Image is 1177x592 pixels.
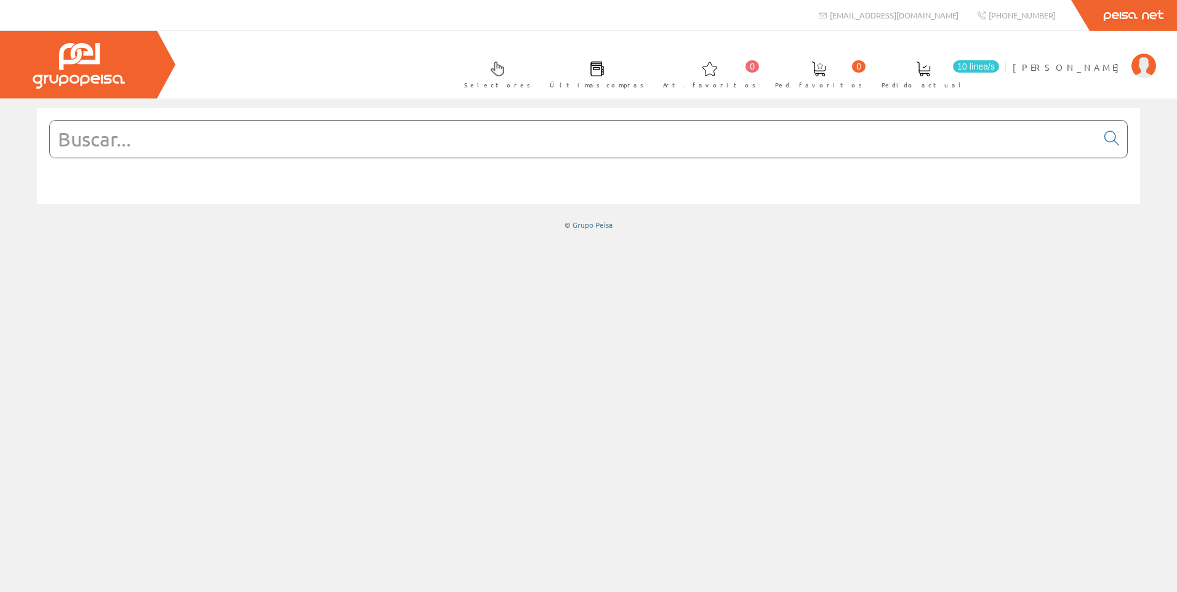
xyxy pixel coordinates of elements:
span: Últimas compras [550,79,644,91]
span: [PHONE_NUMBER] [989,10,1056,20]
div: © Grupo Peisa [37,220,1140,230]
span: Selectores [464,79,531,91]
span: Pedido actual [882,79,965,91]
a: Últimas compras [537,51,650,96]
span: Ped. favoritos [775,79,862,91]
span: Art. favoritos [663,79,756,91]
span: [PERSON_NAME] [1013,61,1125,73]
a: 10 línea/s Pedido actual [869,51,1002,96]
span: 0 [745,60,759,73]
span: 10 línea/s [953,60,999,73]
input: Buscar... [50,121,1097,158]
a: [PERSON_NAME] [1013,51,1156,63]
span: [EMAIL_ADDRESS][DOMAIN_NAME] [830,10,958,20]
img: Grupo Peisa [33,43,125,89]
a: Selectores [452,51,537,96]
span: 0 [852,60,866,73]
